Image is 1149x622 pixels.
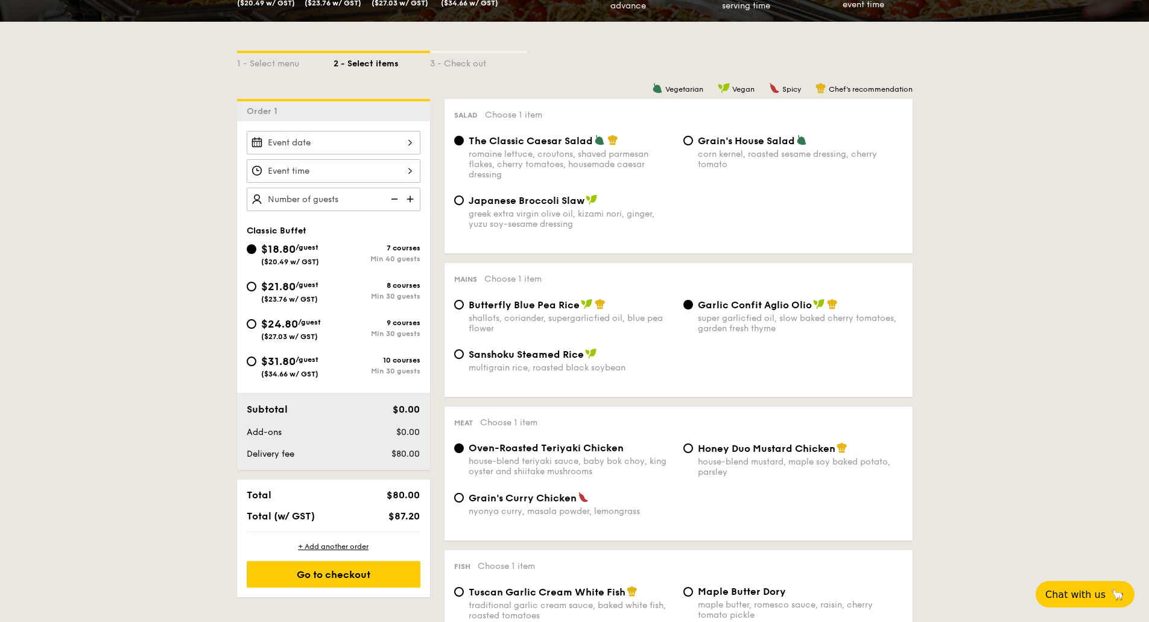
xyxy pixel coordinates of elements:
img: icon-chef-hat.a58ddaea.svg [815,83,826,94]
span: $21.80 [261,280,296,293]
span: Tuscan Garlic Cream White Fish [469,586,625,598]
span: Chef's recommendation [829,85,913,94]
input: Garlic Confit Aglio Oliosuper garlicfied oil, slow baked cherry tomatoes, garden fresh thyme [683,300,693,309]
span: Grain's House Salad [698,135,795,147]
div: 8 courses [334,281,420,290]
img: icon-chef-hat.a58ddaea.svg [607,135,618,145]
div: Min 30 guests [334,329,420,338]
span: Subtotal [247,404,288,415]
span: /guest [296,243,318,252]
span: Vegan [732,85,755,94]
div: Min 30 guests [334,292,420,300]
span: Garlic Confit Aglio Olio [698,299,812,311]
div: Go to checkout [247,561,420,588]
img: icon-spicy.37a8142b.svg [769,83,780,94]
span: $18.80 [261,243,296,256]
div: multigrain rice, roasted black soybean [469,363,674,373]
img: icon-chef-hat.a58ddaea.svg [827,299,838,309]
span: Add-ons [247,427,282,437]
span: Honey Duo Mustard Chicken [698,443,835,454]
img: icon-vegan.f8ff3823.svg [585,348,597,359]
img: icon-vegetarian.fe4039eb.svg [594,135,605,145]
span: Chat with us [1045,589,1106,600]
img: icon-chef-hat.a58ddaea.svg [627,586,638,597]
div: 2 - Select items [334,53,430,70]
span: $80.00 [391,449,420,459]
img: icon-vegan.f8ff3823.svg [581,299,593,309]
img: icon-vegan.f8ff3823.svg [718,83,730,94]
span: Choose 1 item [484,274,542,284]
span: Spicy [782,85,801,94]
span: $80.00 [387,489,420,501]
div: house-blend teriyaki sauce, baby bok choy, king oyster and shiitake mushrooms [469,456,674,477]
input: Event date [247,131,420,154]
span: $0.00 [393,404,420,415]
span: ($34.66 w/ GST) [261,370,318,378]
span: Classic Buffet [247,226,306,236]
span: Mains [454,275,477,284]
div: 9 courses [334,319,420,327]
div: + Add another order [247,542,420,551]
span: Oven-Roasted Teriyaki Chicken [469,442,624,454]
span: Grain's Curry Chicken [469,492,577,504]
input: Sanshoku Steamed Ricemultigrain rice, roasted black soybean [454,349,464,359]
span: Meat [454,419,473,427]
span: Total [247,489,271,501]
span: The Classic Caesar Salad [469,135,593,147]
input: Grain's Curry Chickennyonya curry, masala powder, lemongrass [454,493,464,503]
span: $0.00 [396,427,420,437]
div: greek extra virgin olive oil, kizami nori, ginger, yuzu soy-sesame dressing [469,209,674,229]
img: icon-vegan.f8ff3823.svg [586,194,598,205]
div: romaine lettuce, croutons, shaved parmesan flakes, cherry tomatoes, housemade caesar dressing [469,149,674,180]
div: traditional garlic cream sauce, baked white fish, roasted tomatoes [469,600,674,621]
span: Order 1 [247,106,282,116]
div: 3 - Check out [430,53,527,70]
span: Choose 1 item [478,561,535,571]
div: corn kernel, roasted sesame dressing, cherry tomato [698,149,903,170]
input: Japanese Broccoli Slawgreek extra virgin olive oil, kizami nori, ginger, yuzu soy-sesame dressing [454,195,464,205]
span: $24.80 [261,317,298,331]
input: Grain's House Saladcorn kernel, roasted sesame dressing, cherry tomato [683,136,693,145]
img: icon-spicy.37a8142b.svg [578,492,589,503]
span: Choose 1 item [480,417,537,428]
img: icon-vegetarian.fe4039eb.svg [652,83,663,94]
input: $24.80/guest($27.03 w/ GST)9 coursesMin 30 guests [247,319,256,329]
div: Min 40 guests [334,255,420,263]
span: Maple Butter Dory [698,586,786,597]
span: Choose 1 item [485,110,542,120]
span: Butterfly Blue Pea Rice [469,299,580,311]
div: Min 30 guests [334,367,420,375]
span: ($27.03 w/ GST) [261,332,318,341]
span: Vegetarian [665,85,703,94]
img: icon-add.58712e84.svg [402,188,420,211]
div: maple butter, romesco sauce, raisin, cherry tomato pickle [698,600,903,620]
span: 🦙 [1110,588,1125,601]
div: 1 - Select menu [237,53,334,70]
button: Chat with us🦙 [1036,581,1135,608]
input: Oven-Roasted Teriyaki Chickenhouse-blend teriyaki sauce, baby bok choy, king oyster and shiitake ... [454,443,464,453]
input: Tuscan Garlic Cream White Fishtraditional garlic cream sauce, baked white fish, roasted tomatoes [454,587,464,597]
span: ($20.49 w/ GST) [261,258,319,266]
div: shallots, coriander, supergarlicfied oil, blue pea flower [469,313,674,334]
span: /guest [298,318,321,326]
img: icon-reduce.1d2dbef1.svg [384,188,402,211]
span: Sanshoku Steamed Rice [469,349,584,360]
span: Fish [454,562,470,571]
div: 10 courses [334,356,420,364]
span: $87.20 [388,510,420,522]
div: super garlicfied oil, slow baked cherry tomatoes, garden fresh thyme [698,313,903,334]
input: $18.80/guest($20.49 w/ GST)7 coursesMin 40 guests [247,244,256,254]
div: nyonya curry, masala powder, lemongrass [469,506,674,516]
input: $21.80/guest($23.76 w/ GST)8 coursesMin 30 guests [247,282,256,291]
input: Event time [247,159,420,183]
input: The Classic Caesar Saladromaine lettuce, croutons, shaved parmesan flakes, cherry tomatoes, house... [454,136,464,145]
span: Delivery fee [247,449,294,459]
span: Japanese Broccoli Slaw [469,195,584,206]
img: icon-vegetarian.fe4039eb.svg [796,135,807,145]
input: Honey Duo Mustard Chickenhouse-blend mustard, maple soy baked potato, parsley [683,443,693,453]
span: Total (w/ GST) [247,510,315,522]
img: icon-chef-hat.a58ddaea.svg [837,442,847,453]
img: icon-chef-hat.a58ddaea.svg [595,299,606,309]
span: $31.80 [261,355,296,368]
span: /guest [296,355,318,364]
